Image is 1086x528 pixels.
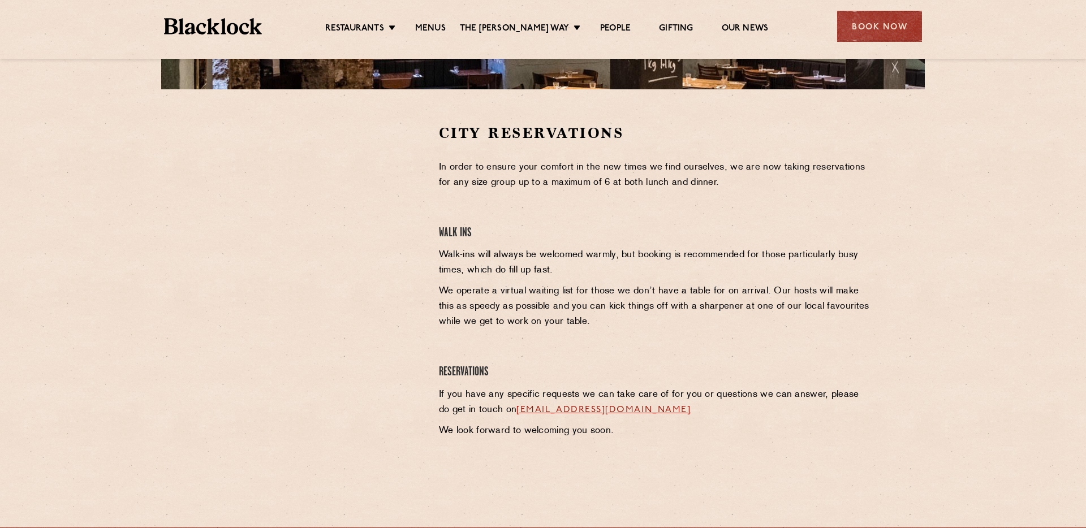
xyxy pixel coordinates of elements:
p: We operate a virtual waiting list for those we don’t have a table for on arrival. Our hosts will ... [439,284,873,330]
p: We look forward to welcoming you soon. [439,423,873,439]
div: Book Now [837,11,922,42]
img: BL_Textured_Logo-footer-cropped.svg [164,18,262,34]
a: Gifting [659,23,693,36]
h2: City Reservations [439,123,873,143]
p: Walk-ins will always be welcomed warmly, but booking is recommended for those particularly busy t... [439,248,873,278]
a: People [600,23,631,36]
p: If you have any specific requests we can take care of for you or questions we can answer, please ... [439,387,873,418]
a: [EMAIL_ADDRESS][DOMAIN_NAME] [516,405,691,414]
h4: Reservations [439,365,873,380]
a: Menus [415,23,446,36]
iframe: OpenTable make booking widget [255,123,381,293]
p: In order to ensure your comfort in the new times we find ourselves, we are now taking reservation... [439,160,873,191]
a: Restaurants [325,23,384,36]
h4: Walk Ins [439,226,873,241]
a: Our News [722,23,769,36]
a: The [PERSON_NAME] Way [460,23,569,36]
